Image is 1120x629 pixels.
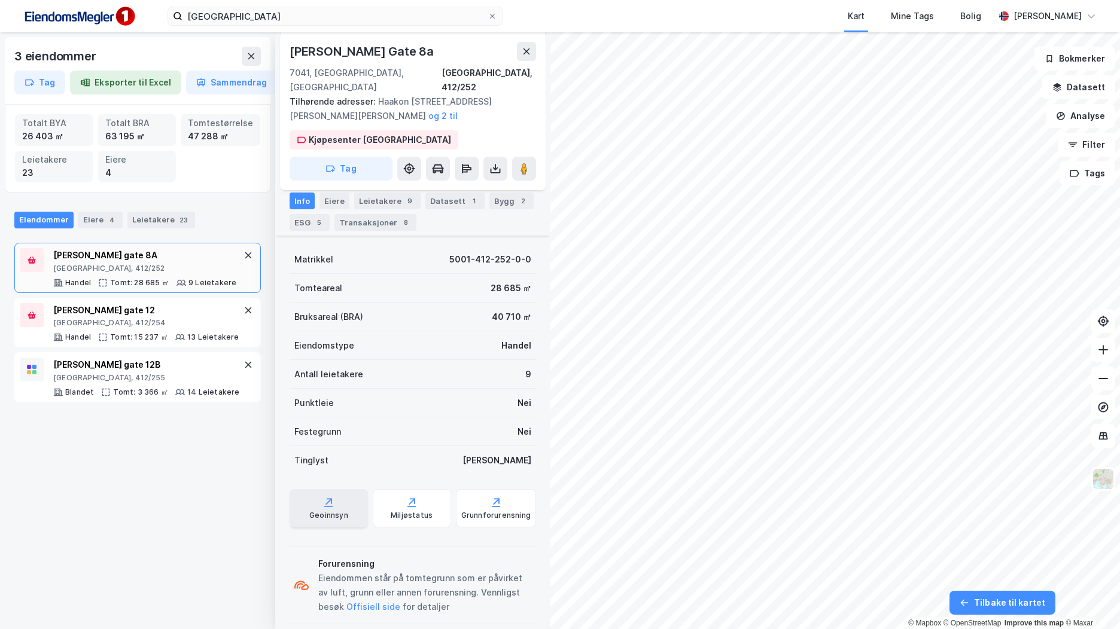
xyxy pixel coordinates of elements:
div: Leietakere [127,212,195,228]
button: Datasett [1042,75,1115,99]
div: Miljøstatus [391,511,433,520]
div: Matrikkel [294,252,333,267]
div: Kart [848,9,865,23]
div: Eiere [78,212,123,228]
div: 23 [22,166,86,179]
button: Tag [14,71,65,94]
div: Tomtestørrelse [188,117,253,130]
div: 13 Leietakere [187,332,239,342]
div: 4 [105,166,169,179]
div: [PERSON_NAME] gate 8A [53,248,236,262]
div: 9 [525,367,531,381]
div: Tinglyst [294,453,328,468]
div: Festegrunn [294,425,341,439]
div: 28 685 ㎡ [491,281,531,295]
div: Handel [65,278,91,288]
div: Totalt BYA [22,117,86,130]
div: Nei [518,396,531,410]
div: Kjøpesenter [GEOGRAPHIC_DATA] [309,133,451,147]
div: Handel [65,332,91,342]
img: F4PB6Px+NJ5v8B7XTbfpPpyloAAAAASUVORK5CYII= [19,3,139,30]
div: Datasett [425,193,485,209]
div: 1 [468,195,480,207]
div: 63 195 ㎡ [105,130,169,143]
a: Mapbox [908,619,941,627]
div: Eiere [319,193,349,209]
button: Tilbake til kartet [949,591,1055,615]
div: [GEOGRAPHIC_DATA], 412/255 [53,373,240,383]
div: 23 [177,214,190,226]
div: Eiere [105,153,169,166]
div: 5 [313,216,325,228]
a: OpenStreetMap [944,619,1002,627]
div: Totalt BRA [105,117,169,130]
button: Bokmerker [1034,47,1115,71]
div: Eiendommer [14,212,74,228]
div: 14 Leietakere [187,387,240,397]
div: [GEOGRAPHIC_DATA], 412/252 [442,66,536,94]
div: [GEOGRAPHIC_DATA], 412/254 [53,318,239,328]
div: Transaksjoner [334,214,416,231]
div: Mine Tags [891,9,934,23]
div: [PERSON_NAME] gate 12B [53,358,240,372]
div: Tomt: 28 685 ㎡ [110,278,169,288]
div: Punktleie [294,396,334,410]
div: Tomteareal [294,281,342,295]
div: Geoinnsyn [309,511,348,520]
div: 5001-412-252-0-0 [449,252,531,267]
div: Kontrollprogram for chat [1060,572,1120,629]
div: Nei [518,425,531,439]
div: ESG [290,214,330,231]
div: 8 [400,216,412,228]
div: 26 403 ㎡ [22,130,86,143]
div: Bruksareal (BRA) [294,310,363,324]
div: 3 eiendommer [14,47,99,66]
div: [PERSON_NAME] [462,453,531,468]
a: Improve this map [1005,619,1064,627]
div: Haakon [STREET_ADDRESS][PERSON_NAME][PERSON_NAME] [290,94,526,123]
button: Eksporter til Excel [70,71,181,94]
iframe: Chat Widget [1060,572,1120,629]
button: Sammendrag [186,71,277,94]
div: Tomt: 3 366 ㎡ [113,387,168,397]
div: 4 [106,214,118,226]
span: Tilhørende adresser: [290,96,378,106]
div: [PERSON_NAME] Gate 8a [290,42,436,61]
input: Søk på adresse, matrikkel, gårdeiere, leietakere eller personer [182,7,488,25]
div: 9 [404,195,416,207]
div: [PERSON_NAME] [1014,9,1082,23]
div: 7041, [GEOGRAPHIC_DATA], [GEOGRAPHIC_DATA] [290,66,442,94]
div: Blandet [65,387,94,397]
div: Leietakere [22,153,86,166]
button: Tag [290,157,392,181]
div: [PERSON_NAME] gate 12 [53,303,239,317]
div: Grunnforurensning [461,511,531,520]
button: Analyse [1046,104,1115,128]
div: Forurensning [318,557,531,571]
div: Bygg [489,193,534,209]
div: 47 288 ㎡ [188,130,253,143]
div: Eiendommen står på tomtegrunn som er påvirket av luft, grunn eller annen forurensning. Vennligst ... [318,571,531,614]
div: Bolig [960,9,981,23]
button: Filter [1058,133,1115,157]
div: 2 [517,195,529,207]
div: 40 710 ㎡ [492,310,531,324]
div: Eiendomstype [294,338,354,353]
div: [GEOGRAPHIC_DATA], 412/252 [53,264,236,273]
div: Leietakere [354,193,421,209]
div: 9 Leietakere [188,278,236,288]
div: Info [290,193,315,209]
div: Antall leietakere [294,367,363,381]
div: Handel [501,338,531,353]
div: Tomt: 15 237 ㎡ [110,332,168,342]
button: Tags [1060,161,1115,185]
img: Z [1092,468,1115,490]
